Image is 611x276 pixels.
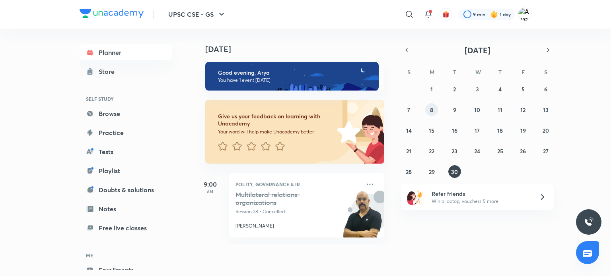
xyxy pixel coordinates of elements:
[163,6,231,22] button: UPSC CSE - GS
[205,44,392,54] h4: [DATE]
[310,100,384,164] img: feedback_image
[490,10,498,18] img: streak
[544,85,547,93] abbr: September 6, 2025
[543,106,549,114] abbr: September 13, 2025
[452,127,457,134] abbr: September 16, 2025
[465,45,490,56] span: [DATE]
[448,83,461,95] button: September 2, 2025
[451,168,458,176] abbr: September 30, 2025
[425,83,438,95] button: September 1, 2025
[471,124,484,137] button: September 17, 2025
[80,249,172,262] h6: ME
[544,68,547,76] abbr: Saturday
[432,198,529,205] p: Win a laptop, vouchers & more
[498,106,502,114] abbr: September 11, 2025
[425,103,438,116] button: September 8, 2025
[403,145,415,157] button: September 21, 2025
[476,85,479,93] abbr: September 3, 2025
[448,103,461,116] button: September 9, 2025
[194,179,226,189] h5: 9:00
[442,11,449,18] img: avatar
[430,106,433,114] abbr: September 8, 2025
[517,145,529,157] button: September 26, 2025
[407,68,411,76] abbr: Sunday
[518,8,531,21] img: Arya wale
[80,144,172,160] a: Tests
[194,189,226,194] p: AM
[406,168,412,176] abbr: September 28, 2025
[521,68,525,76] abbr: Friday
[429,127,434,134] abbr: September 15, 2025
[521,85,525,93] abbr: September 5, 2025
[80,9,144,20] a: Company Logo
[539,124,552,137] button: September 20, 2025
[520,147,526,155] abbr: September 26, 2025
[475,68,481,76] abbr: Wednesday
[80,64,172,79] a: Store
[429,168,435,176] abbr: September 29, 2025
[80,201,172,217] a: Notes
[80,163,172,179] a: Playlist
[517,103,529,116] button: September 12, 2025
[80,125,172,141] a: Practice
[80,44,172,60] a: Planner
[218,113,334,127] h6: Give us your feedback on learning with Unacademy
[539,103,552,116] button: September 13, 2025
[412,44,543,56] button: [DATE]
[498,68,502,76] abbr: Thursday
[474,106,480,114] abbr: September 10, 2025
[403,124,415,137] button: September 14, 2025
[429,147,434,155] abbr: September 22, 2025
[218,77,372,83] p: You have 1 event [DATE]
[475,127,480,134] abbr: September 17, 2025
[406,147,411,155] abbr: September 21, 2025
[407,189,423,205] img: referral
[520,127,526,134] abbr: September 19, 2025
[543,147,549,155] abbr: September 27, 2025
[474,147,480,155] abbr: September 24, 2025
[494,103,506,116] button: September 11, 2025
[453,68,456,76] abbr: Tuesday
[497,127,503,134] abbr: September 18, 2025
[403,103,415,116] button: September 7, 2025
[539,83,552,95] button: September 6, 2025
[80,92,172,106] h6: SELF STUDY
[448,124,461,137] button: September 16, 2025
[471,103,484,116] button: September 10, 2025
[497,147,503,155] abbr: September 25, 2025
[80,182,172,198] a: Doubts & solutions
[520,106,525,114] abbr: September 12, 2025
[451,147,457,155] abbr: September 23, 2025
[425,165,438,178] button: September 29, 2025
[218,69,372,76] h6: Good evening, Arya
[341,191,384,245] img: unacademy
[453,106,456,114] abbr: September 9, 2025
[517,124,529,137] button: September 19, 2025
[80,220,172,236] a: Free live classes
[498,85,502,93] abbr: September 4, 2025
[494,83,506,95] button: September 4, 2025
[80,106,172,122] a: Browse
[448,145,461,157] button: September 23, 2025
[235,222,274,230] p: [PERSON_NAME]
[425,145,438,157] button: September 22, 2025
[543,127,549,134] abbr: September 20, 2025
[494,124,506,137] button: September 18, 2025
[440,8,452,21] button: avatar
[403,165,415,178] button: September 28, 2025
[80,9,144,18] img: Company Logo
[453,85,456,93] abbr: September 2, 2025
[432,189,529,198] h6: Refer friends
[494,145,506,157] button: September 25, 2025
[205,62,379,91] img: evening
[430,68,434,76] abbr: Monday
[584,217,593,227] img: ttu
[430,85,433,93] abbr: September 1, 2025
[99,67,119,76] div: Store
[235,208,360,215] p: Session 28 • Cancelled
[406,127,412,134] abbr: September 14, 2025
[235,179,360,189] p: Polity, Governance & IR
[218,129,334,135] p: Your word will help make Unacademy better
[471,83,484,95] button: September 3, 2025
[425,124,438,137] button: September 15, 2025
